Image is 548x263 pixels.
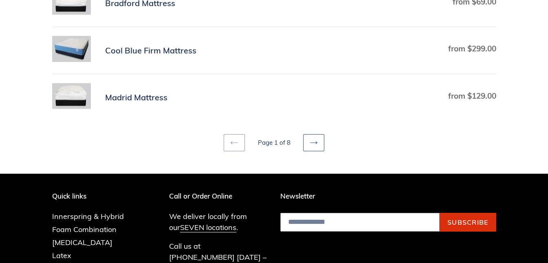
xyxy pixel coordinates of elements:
[280,213,440,232] input: Email address
[52,192,136,200] p: Quick links
[169,192,268,200] p: Call or Order Online
[52,212,124,221] a: Innerspring & Hybrid
[180,223,236,232] a: SEVEN locations
[52,36,496,65] a: Cool Blue Firm Mattress
[52,251,71,260] a: Latex
[246,138,302,148] li: Page 1 of 8
[52,238,112,247] a: [MEDICAL_DATA]
[440,213,496,232] button: Subscribe
[169,211,268,233] p: We deliver locally from our .
[447,218,489,226] span: Subscribe
[280,192,496,200] p: Newsletter
[52,225,117,234] a: Foam Combination
[52,83,496,112] a: Madrid Mattress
